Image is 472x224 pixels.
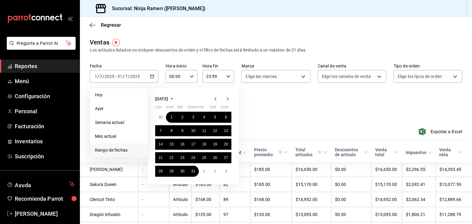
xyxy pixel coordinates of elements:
img: Tooltip marker [112,39,120,46]
abbr: 18 de julio de 2025 [202,142,206,146]
td: $11,288.79 [435,207,472,222]
td: $185.00 [250,177,292,192]
button: 20 de julio de 2025 [221,139,231,150]
td: Dragón Infusión [80,207,138,222]
td: $0.00 [331,192,372,207]
td: - [138,207,169,222]
label: Hora inicio [166,64,198,68]
td: $16,650.00 [372,162,402,177]
button: 1 de julio de 2025 [166,112,177,123]
a: Pregunta a Parrot AI [4,44,76,51]
abbr: viernes [199,105,204,112]
span: / [102,74,104,79]
label: Canal de venta [318,64,386,68]
svg: El total artículos considera cambios de precios en los artículos así como costos adicionales por ... [317,150,322,155]
abbr: 16 de julio de 2025 [180,142,184,146]
button: 30 de julio de 2025 [177,166,188,177]
abbr: 5 de julio de 2025 [214,115,216,119]
abbr: 9 de julio de 2025 [181,129,183,133]
button: [DATE] [155,95,175,102]
abbr: 13 de julio de 2025 [224,129,228,133]
abbr: 11 de julio de 2025 [202,129,206,133]
button: 9 de julio de 2025 [177,125,188,136]
div: Venta neta [439,147,457,157]
button: 23 de julio de 2025 [177,152,188,163]
td: Sakura Queen [80,177,138,192]
button: 12 de julio de 2025 [210,125,220,136]
button: 22 de julio de 2025 [166,152,177,163]
abbr: 27 de julio de 2025 [224,156,228,160]
abbr: 17 de julio de 2025 [191,142,195,146]
span: / [97,74,99,79]
button: 10 de julio de 2025 [188,125,199,136]
label: Fecha [90,64,158,68]
td: $2,296.55 [402,162,435,177]
button: 24 de julio de 2025 [188,152,199,163]
td: $16,650.00 [292,162,331,177]
td: $185.00 [250,162,292,177]
td: - [138,177,169,192]
abbr: 7 de julio de 2025 [159,129,162,133]
td: $14,952.00 [292,192,331,207]
button: 31 de julio de 2025 [188,166,199,177]
span: Mes actual [95,133,143,140]
abbr: domingo [221,105,228,112]
abbr: 8 de julio de 2025 [171,129,173,133]
span: Elige los tipos de orden [398,73,442,79]
span: [DATE] [155,96,168,101]
button: 17 de julio de 2025 [188,139,199,150]
label: Marca [242,64,310,68]
td: $14,952.00 [372,192,402,207]
abbr: 28 de julio de 2025 [159,169,163,173]
td: 82 [220,177,250,192]
span: Recomienda Parrot [15,195,75,203]
abbr: 14 de julio de 2025 [159,142,163,146]
button: 3 de julio de 2025 [188,112,199,123]
td: [PERSON_NAME] [80,162,138,177]
input: ---- [104,74,115,79]
td: Artículo [169,177,191,192]
button: 11 de julio de 2025 [199,125,210,136]
span: Precio promedio [254,147,288,157]
div: Total artículos [295,147,322,157]
abbr: 10 de julio de 2025 [191,129,195,133]
button: Exportar a Excel [420,128,462,135]
input: ---- [130,74,140,79]
h3: Sucursal: Ninja Ramen ([PERSON_NAME]) [107,5,206,12]
button: 18 de julio de 2025 [199,139,210,150]
button: 29 de julio de 2025 [166,166,177,177]
div: Los artículos listados no incluyen descuentos de orden y el filtro de fechas está limitado a un m... [90,47,462,53]
button: 1 de agosto de 2025 [199,166,210,177]
span: Elige los canales de venta [322,73,371,79]
button: 8 de julio de 2025 [166,125,177,136]
div: Precio promedio [254,147,283,157]
abbr: 30 de julio de 2025 [180,169,184,173]
button: 2 de julio de 2025 [177,112,188,123]
td: 97 [220,207,250,222]
td: Artículo [169,192,191,207]
label: Tipo de orden [394,64,462,68]
td: $185.00 [191,177,220,192]
abbr: jueves [188,105,224,112]
td: $1,806.21 [402,207,435,222]
span: Rango de fechas [95,147,143,153]
span: Total artículos [295,147,327,157]
button: 30 de junio de 2025 [155,112,166,123]
abbr: 3 de agosto de 2025 [225,169,227,173]
button: 15 de julio de 2025 [166,139,177,150]
svg: Precio promedio = Total artículos / cantidad [278,150,282,155]
abbr: sábado [210,105,216,112]
abbr: 3 de julio de 2025 [192,115,195,119]
td: $168.00 [250,192,292,207]
abbr: lunes [155,105,162,112]
button: 7 de julio de 2025 [155,125,166,136]
button: 26 de julio de 2025 [210,152,220,163]
td: $15,170.00 [372,177,402,192]
abbr: 31 de julio de 2025 [191,169,195,173]
span: Personal [15,107,75,115]
input: -- [125,74,128,79]
div: Impuestos [406,150,426,155]
abbr: 23 de julio de 2025 [180,156,184,160]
